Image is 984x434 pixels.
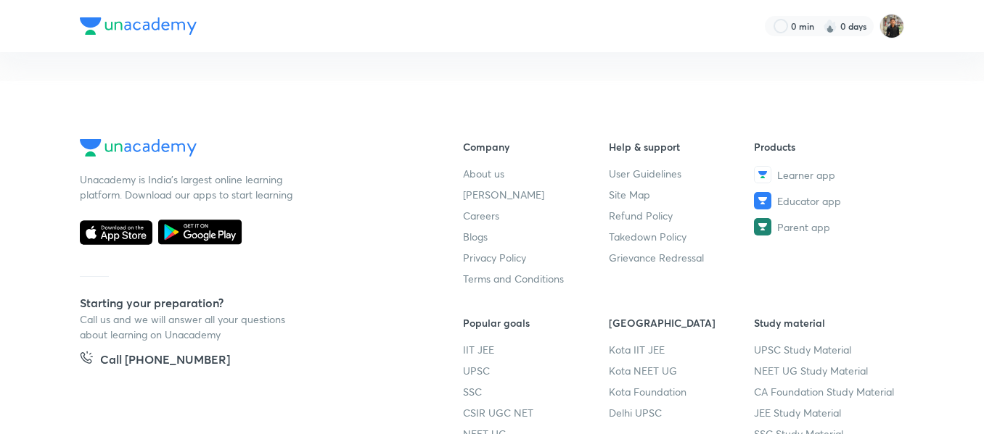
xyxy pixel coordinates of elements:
[80,312,298,342] p: Call us and we will answer all your questions about learning on Unacademy
[609,187,755,202] a: Site Map
[754,405,900,420] a: JEE Study Material
[823,19,837,33] img: streak
[754,218,771,235] img: Parent app
[609,342,755,357] a: Kota IIT JEE
[463,166,609,181] a: About us
[754,384,900,399] a: CA Foundation Study Material
[463,208,499,223] span: Careers
[80,294,417,312] h5: Starting your preparation?
[80,139,197,157] img: Company Logo
[609,208,755,223] a: Refund Policy
[80,172,298,202] p: Unacademy is India’s largest online learning platform. Download our apps to start learning
[754,363,900,378] a: NEET UG Study Material
[463,384,609,399] a: SSC
[463,187,609,202] a: [PERSON_NAME]
[754,342,900,357] a: UPSC Study Material
[754,218,900,235] a: Parent app
[880,14,904,38] img: Yudhishthir
[609,139,755,154] h6: Help & support
[463,208,609,223] a: Careers
[754,166,900,183] a: Learner app
[754,192,900,209] a: Educator app
[609,166,755,181] a: User Guidelines
[754,139,900,154] h6: Products
[609,315,755,330] h6: [GEOGRAPHIC_DATA]
[609,250,755,265] a: Grievance Redressal
[80,351,230,371] a: Call [PHONE_NUMBER]
[100,351,230,371] h5: Call [PHONE_NUMBER]
[463,363,609,378] a: UPSC
[754,166,771,183] img: Learner app
[609,363,755,378] a: Kota NEET UG
[609,229,755,244] a: Takedown Policy
[463,405,609,420] a: CSIR UGC NET
[463,229,609,244] a: Blogs
[80,139,417,160] a: Company Logo
[609,384,755,399] a: Kota Foundation
[463,139,609,154] h6: Company
[754,315,900,330] h6: Study material
[80,17,197,35] img: Company Logo
[463,315,609,330] h6: Popular goals
[463,271,609,286] a: Terms and Conditions
[777,167,835,183] span: Learner app
[609,405,755,420] a: Delhi UPSC
[754,192,771,209] img: Educator app
[463,342,609,357] a: IIT JEE
[777,193,841,209] span: Educator app
[463,250,609,265] a: Privacy Policy
[777,220,830,235] span: Parent app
